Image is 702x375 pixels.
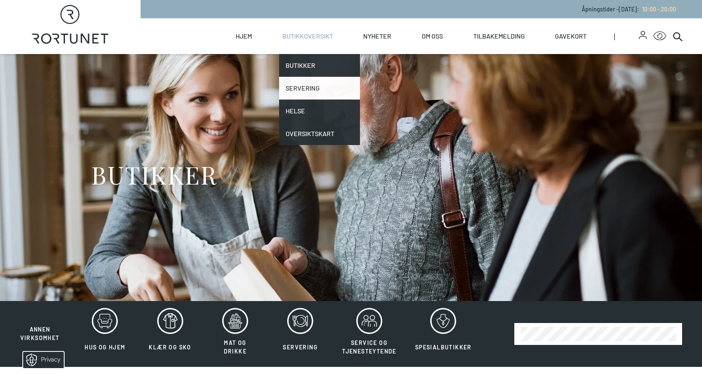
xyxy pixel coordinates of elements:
span: | [614,18,639,54]
a: Hjem [236,18,252,54]
a: Butikker [279,54,360,77]
button: Mat og drikke [204,308,267,360]
span: Klær og sko [149,344,191,351]
iframe: Manage Preferences [8,349,74,371]
span: Spesialbutikker [415,344,472,351]
span: 10:00 - 20:00 [642,6,676,13]
a: Servering [279,77,360,100]
a: 10:00 - 20:00 [639,6,676,13]
a: Oversiktskart [279,122,360,145]
button: Hus og hjem [73,308,136,360]
h1: BUTIKKER [91,159,217,190]
p: Åpningstider - [DATE] : [582,5,676,13]
a: Tilbakemelding [473,18,525,54]
a: Nyheter [363,18,391,54]
button: Annen virksomhet [8,308,71,342]
button: Service og tjenesteytende [334,308,405,360]
a: Om oss [422,18,443,54]
span: Servering [283,344,318,351]
button: Klær og sko [139,308,202,360]
a: Butikkoversikt [282,18,333,54]
a: Gavekort [555,18,587,54]
span: Annen virksomhet [20,326,60,341]
span: Service og tjenesteytende [342,339,396,355]
button: Servering [269,308,332,360]
button: Spesialbutikker [407,308,480,360]
a: Helse [279,100,360,122]
button: Open Accessibility Menu [653,30,666,43]
span: Mat og drikke [224,339,247,355]
span: Hus og hjem [84,344,125,351]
